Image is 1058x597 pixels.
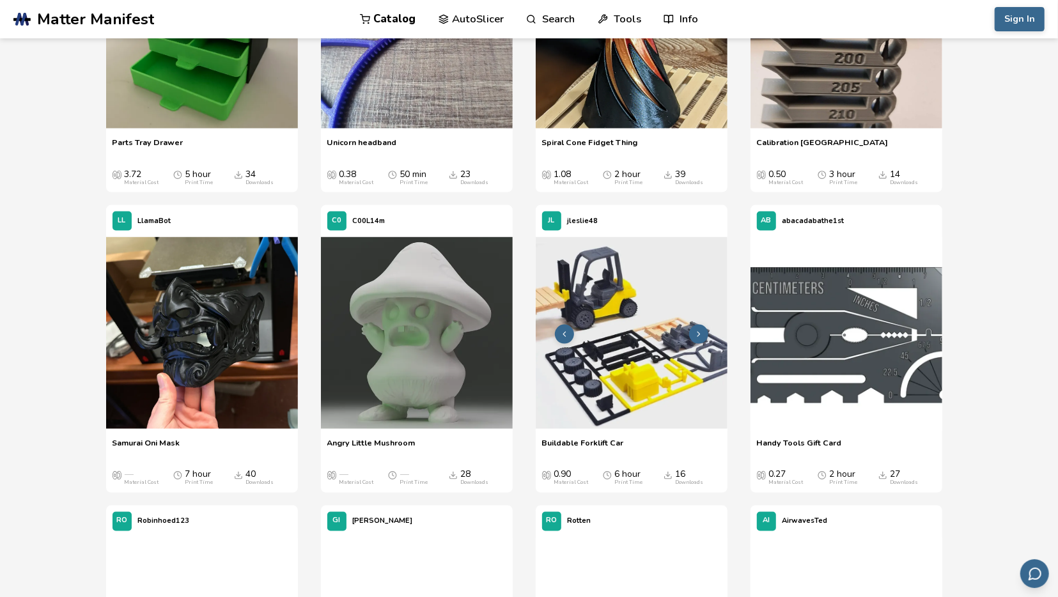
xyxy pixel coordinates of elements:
div: Print Time [830,180,858,186]
a: Samurai Oni Mask [113,438,180,457]
span: Average Print Time [603,169,612,180]
div: Print Time [400,180,428,186]
div: Print Time [185,480,214,486]
a: Calibration [GEOGRAPHIC_DATA] [757,137,889,157]
span: AB [761,217,772,225]
div: Print Time [615,180,643,186]
div: 28 [461,470,489,486]
span: Downloads [449,470,458,480]
a: Unicorn headband [327,137,397,157]
span: Average Cost [113,470,121,480]
span: Average Print Time [603,470,612,480]
p: Robinhoed123 [138,515,190,528]
a: Parts Tray Drawer [113,137,183,157]
div: 40 [246,470,274,486]
p: abacadabathe1st [782,214,844,228]
span: — [125,470,134,480]
button: Send feedback via email [1020,559,1049,588]
div: Print Time [185,180,214,186]
span: AI [763,517,770,525]
a: Buildable Forklift Car [542,438,624,457]
div: 0.27 [769,470,804,486]
div: Print Time [400,480,428,486]
span: — [400,470,409,480]
p: AirwavesTed [782,515,828,528]
span: Average Print Time [818,470,827,480]
a: Angry Little Mushroom [327,438,416,457]
div: Material Cost [339,180,374,186]
span: GI [333,517,341,525]
span: Downloads [234,169,243,180]
button: Sign In [995,7,1045,31]
div: Material Cost [554,480,589,486]
div: Downloads [461,180,489,186]
p: [PERSON_NAME] [353,515,413,528]
span: Downloads [449,169,458,180]
span: — [339,470,348,480]
div: 50 min [400,169,428,186]
a: Spiral Cone Fidget Thing [542,137,638,157]
span: Average Cost [327,470,336,480]
span: Downloads [878,470,887,480]
div: Downloads [676,480,704,486]
div: Downloads [676,180,704,186]
div: Material Cost [769,180,804,186]
div: Downloads [891,480,919,486]
div: 0.90 [554,470,589,486]
div: 23 [461,169,489,186]
div: 27 [891,470,919,486]
span: Average Cost [757,470,766,480]
div: Material Cost [554,180,589,186]
span: Downloads [878,169,887,180]
div: 6 hour [615,470,643,486]
div: Material Cost [339,480,374,486]
span: Average Print Time [388,470,397,480]
span: Average Cost [757,169,766,180]
span: JL [548,217,555,225]
span: Downloads [234,470,243,480]
div: 3 hour [830,169,858,186]
span: Downloads [664,169,673,180]
span: Average Cost [542,470,551,480]
span: Average Cost [327,169,336,180]
span: LL [118,217,126,225]
span: Average Print Time [173,169,182,180]
div: 2 hour [830,470,858,486]
div: Material Cost [769,480,804,486]
span: Average Cost [542,169,551,180]
span: Downloads [664,470,673,480]
div: 3.72 [125,169,159,186]
a: Handy Tools Gift Card [757,438,842,457]
div: 0.50 [769,169,804,186]
p: LlamaBot [138,214,171,228]
div: Material Cost [125,480,159,486]
span: Average Cost [113,169,121,180]
div: Downloads [246,480,274,486]
span: RO [546,517,557,525]
div: Print Time [615,480,643,486]
p: C00L14m [353,214,385,228]
span: RO [116,517,127,525]
div: Downloads [246,180,274,186]
div: 0.38 [339,169,374,186]
span: Average Print Time [818,169,827,180]
div: 39 [676,169,704,186]
span: Matter Manifest [37,10,154,28]
p: jleslie48 [568,214,598,228]
span: Average Print Time [388,169,397,180]
div: 5 hour [185,169,214,186]
span: C0 [332,217,341,225]
div: 14 [891,169,919,186]
div: Downloads [461,480,489,486]
div: Material Cost [125,180,159,186]
div: Print Time [830,480,858,486]
div: Downloads [891,180,919,186]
